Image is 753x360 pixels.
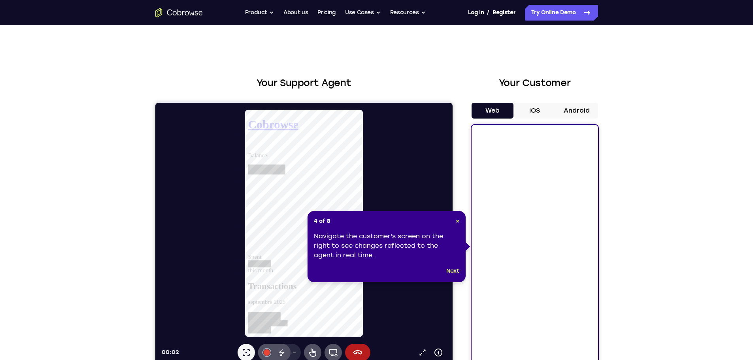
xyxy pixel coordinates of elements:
[169,241,187,258] button: Appareil complet
[513,103,556,119] button: iOS
[133,241,145,258] button: Menu d’outils de dessin
[259,242,275,258] a: Popout
[456,218,459,224] span: ×
[149,241,166,258] button: Commande à distance
[118,241,135,258] button: Encre d’effacement
[155,8,203,17] a: Go to the home page
[487,8,489,17] span: /
[314,217,330,225] span: 4 of 8
[390,5,426,21] button: Resources
[317,5,336,21] a: Pricing
[314,232,459,260] div: Navigate the customer's screen on the right to see changes reflected to the agent in real time.
[190,241,215,258] button: Fin de la session
[82,241,100,258] button: Pointeur laser
[472,103,514,119] button: Web
[345,5,381,21] button: Use Cases
[245,5,274,21] button: Product
[155,76,453,90] h2: Your Support Agent
[103,241,120,258] button: Annotations couleur
[283,5,308,21] a: About us
[468,5,484,21] a: Log In
[446,266,459,276] button: Next
[275,242,291,258] button: Informations sur l’appareil
[556,103,598,119] button: Android
[456,217,459,225] button: Close Tour
[472,76,598,90] h2: Your Customer
[493,5,515,21] a: Register
[525,5,598,21] a: Try Online Demo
